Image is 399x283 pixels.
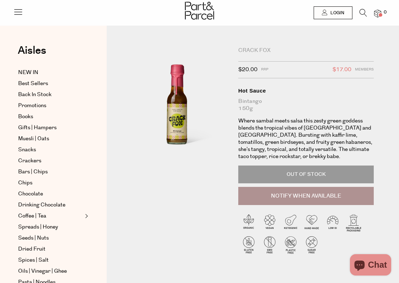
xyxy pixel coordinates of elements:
[238,117,374,160] p: Where sambal meets salsa this zesty green goddess blends the tropical vibes of [GEOGRAPHIC_DATA] ...
[128,47,226,169] img: Hot Sauce
[332,65,351,74] span: $17.00
[322,212,343,233] img: P_P-ICONS-Live_Bec_V11_Low_Gi.svg
[18,135,83,143] a: Muesli | Oats
[18,45,46,63] a: Aisles
[185,2,214,20] img: Part&Parcel
[18,68,83,77] a: NEW IN
[18,234,83,242] a: Seeds | Nuts
[18,101,83,110] a: Promotions
[18,179,83,187] a: Chips
[18,90,83,99] a: Back In Stock
[348,254,393,277] inbox-online-store-chat: Shopify online store chat
[18,256,49,264] span: Spices | Salt
[18,168,48,176] span: Bars | Chips
[18,201,65,209] span: Drinking Chocolate
[280,212,301,233] img: P_P-ICONS-Live_Bec_V11_Ketogenic.svg
[18,101,46,110] span: Promotions
[18,212,83,220] a: Coffee | Tea
[18,267,83,276] a: Oils | Vinegar | Ghee
[18,245,46,253] span: Dried Fruit
[18,90,52,99] span: Back In Stock
[18,223,58,231] span: Spreads | Honey
[343,212,364,233] img: P_P-ICONS-Live_Bec_V11_Recyclable_Packaging.svg
[18,112,33,121] span: Books
[259,212,280,233] img: P_P-ICONS-Live_Bec_V11_Vegan.svg
[238,187,374,205] button: Notify When Available
[259,234,280,255] img: P_P-ICONS-Live_Bec_V11_GMO_Free.svg
[18,190,43,198] span: Chocolate
[18,190,83,198] a: Chocolate
[18,267,67,276] span: Oils | Vinegar | Ghee
[18,124,83,132] a: Gifts | Hampers
[18,124,57,132] span: Gifts | Hampers
[374,10,381,17] a: 0
[18,179,32,187] span: Chips
[18,234,49,242] span: Seeds | Nuts
[18,201,83,209] a: Drinking Chocolate
[238,47,374,54] div: Crack Fox
[18,43,46,58] span: Aisles
[18,135,49,143] span: Muesli | Oats
[18,223,83,231] a: Spreads | Honey
[301,234,322,255] img: P_P-ICONS-Live_Bec_V11_Sugar_Free.svg
[18,157,41,165] span: Crackers
[238,212,259,233] img: P_P-ICONS-Live_Bec_V11_Organic.svg
[238,65,257,74] span: $20.00
[238,98,374,112] div: Bintango 150g
[238,87,374,94] div: Hot Sauce
[18,157,83,165] a: Crackers
[83,212,88,220] button: Expand/Collapse Coffee | Tea
[18,68,38,77] span: NEW IN
[314,6,352,19] a: Login
[18,146,36,154] span: Snacks
[238,166,374,183] p: Out of Stock
[329,10,344,16] span: Login
[261,65,268,74] span: RRP
[355,65,374,74] span: Members
[18,79,83,88] a: Best Sellers
[301,212,322,233] img: P_P-ICONS-Live_Bec_V11_Handmade.svg
[238,234,259,255] img: P_P-ICONS-Live_Bec_V11_Gluten_Free.svg
[18,256,83,264] a: Spices | Salt
[18,245,83,253] a: Dried Fruit
[382,9,388,16] span: 0
[280,234,301,255] img: P_P-ICONS-Live_Bec_V11_Plastic_Free.svg
[18,168,83,176] a: Bars | Chips
[18,146,83,154] a: Snacks
[18,112,83,121] a: Books
[18,212,46,220] span: Coffee | Tea
[18,79,48,88] span: Best Sellers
